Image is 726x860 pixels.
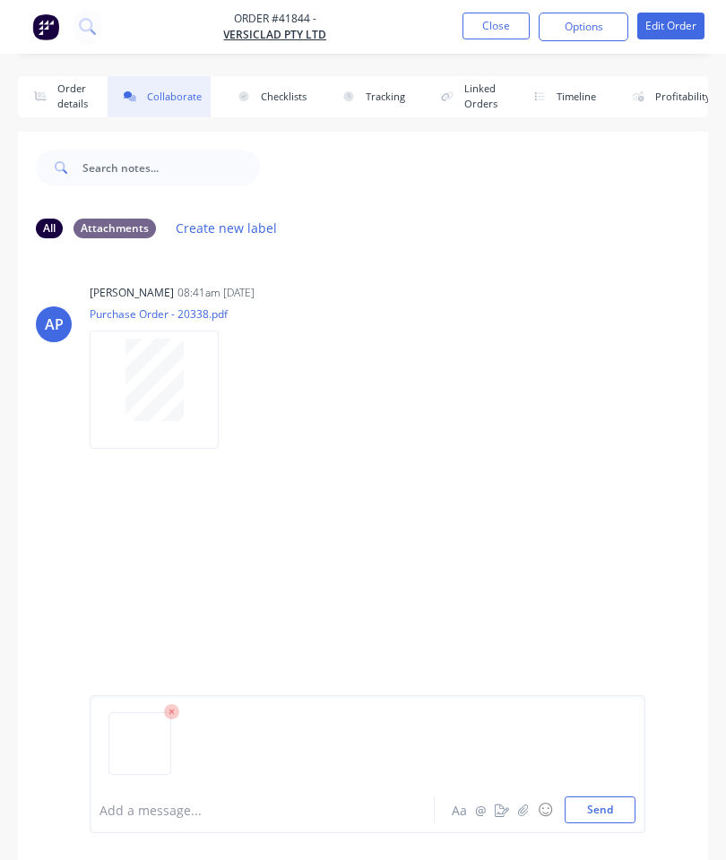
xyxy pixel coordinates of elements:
button: Tracking [326,76,414,117]
button: Options [539,13,628,41]
div: AP [45,314,64,335]
div: Attachments [73,219,156,238]
button: Aa [448,799,470,821]
button: @ [470,799,491,821]
img: Factory [32,13,59,40]
a: VERSICLAD PTY LTD [223,27,326,43]
button: Timeline [517,76,605,117]
button: Close [462,13,530,39]
button: Create new label [167,216,287,240]
div: All [36,219,63,238]
button: Checklists [221,76,315,117]
button: Edit Order [637,13,704,39]
div: [PERSON_NAME] [90,285,174,301]
button: Collaborate [108,76,211,117]
div: 08:41am [DATE] [177,285,255,301]
span: Order #41844 - [223,11,326,27]
input: Search notes... [82,150,260,185]
button: ☺ [534,799,556,821]
button: Linked Orders [425,76,506,117]
button: Profitability [616,76,720,117]
button: Order details [18,76,97,117]
p: Purchase Order - 20338.pdf [90,306,237,322]
button: Send [565,796,635,823]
